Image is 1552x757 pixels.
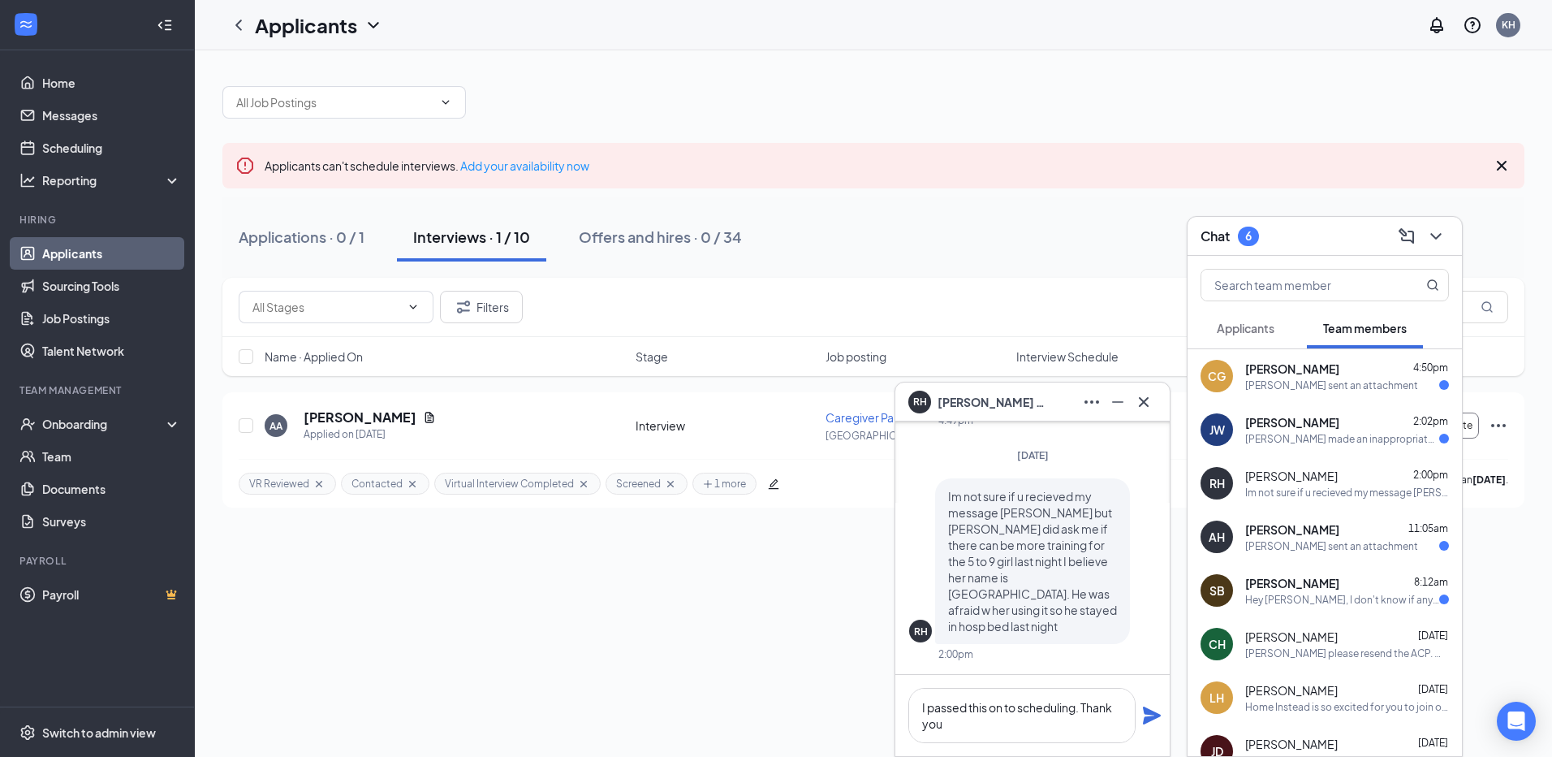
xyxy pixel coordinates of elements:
[1134,392,1153,412] svg: Cross
[42,440,181,473] a: Team
[577,478,590,491] svg: Cross
[1245,521,1339,538] span: [PERSON_NAME]
[304,426,436,443] div: Applied on [DATE]
[265,158,589,173] span: Applicants can't schedule interviews.
[1418,737,1448,749] span: [DATE]
[1131,389,1157,415] button: Cross
[1209,475,1225,491] div: RH
[239,227,364,247] div: Applications · 0 / 1
[636,417,816,434] div: Interview
[1142,706,1162,725] svg: Plane
[1209,690,1224,706] div: LH
[1209,636,1226,652] div: CH
[445,477,574,491] span: Virtual Interview Completed
[1017,449,1049,461] span: [DATE]
[19,172,36,188] svg: Analysis
[1245,361,1339,377] span: [PERSON_NAME]
[42,172,182,188] div: Reporting
[269,419,282,433] div: AA
[454,297,473,317] svg: Filter
[249,477,309,491] span: VR Reviewed
[157,17,173,33] svg: Collapse
[914,625,928,638] div: RH
[1208,368,1226,384] div: CG
[1413,469,1448,481] span: 2:00pm
[1016,348,1119,365] span: Interview Schedule
[42,578,181,611] a: PayrollCrown
[235,156,255,175] svg: Error
[1079,389,1105,415] button: Ellipses
[18,16,34,32] svg: WorkstreamLogo
[908,688,1136,743] textarea: I passed this on to scheduling. Thank you
[938,393,1051,411] span: [PERSON_NAME] Hemel
[42,335,181,367] a: Talent Network
[255,11,357,39] h1: Applicants
[1245,229,1252,243] div: 6
[948,489,1117,634] span: Im not sure if u recieved my message [PERSON_NAME] but [PERSON_NAME] did ask me if there can be m...
[1245,647,1449,660] div: [PERSON_NAME] please resend the ACP. What email address should I look for.
[423,411,436,424] svg: Document
[1492,156,1511,175] svg: Cross
[413,227,530,247] div: Interviews · 1 / 10
[42,67,181,99] a: Home
[1502,18,1515,32] div: KH
[1217,321,1274,335] span: Applicants
[1209,582,1225,599] div: SB
[1472,474,1506,486] b: [DATE]
[1245,432,1439,446] div: [PERSON_NAME] made an inappropriate comment about my breast. I ignored it. Someone needs to talk ...
[1418,683,1448,695] span: [DATE]
[1245,539,1418,553] div: [PERSON_NAME] sent an attachment
[1245,736,1338,752] span: [PERSON_NAME]
[826,429,1006,443] p: [GEOGRAPHIC_DATA]
[1423,223,1449,249] button: ChevronDown
[351,477,403,491] span: Contacted
[1245,414,1339,430] span: [PERSON_NAME]
[826,348,886,365] span: Job posting
[1397,227,1416,246] svg: ComposeMessage
[579,227,742,247] div: Offers and hires · 0 / 34
[1413,361,1448,374] span: 4:50pm
[42,99,181,132] a: Messages
[1245,629,1338,645] span: [PERSON_NAME]
[313,478,325,491] svg: Cross
[768,478,779,490] span: edit
[439,96,452,109] svg: ChevronDown
[1413,415,1448,427] span: 2:02pm
[1245,700,1449,714] div: Home Instead is so excited for you to join our team! Do you know anyone else who might be interes...
[1201,270,1394,301] input: Search team member
[252,298,400,316] input: All Stages
[42,302,181,335] a: Job Postings
[1426,227,1446,246] svg: ChevronDown
[1108,392,1127,412] svg: Minimize
[304,409,416,426] h5: [PERSON_NAME]
[1414,576,1448,588] span: 8:12am
[42,270,181,302] a: Sourcing Tools
[1418,629,1448,642] span: [DATE]
[1481,301,1494,314] svg: MagnifyingGlass
[42,505,181,538] a: Surveys
[265,348,363,365] span: Name · Applied On
[1245,378,1418,392] div: [PERSON_NAME] sent an attachment
[407,301,420,314] svg: ChevronDown
[1323,321,1407,335] span: Team members
[1082,392,1101,412] svg: Ellipses
[229,15,248,35] svg: ChevronLeft
[1201,227,1230,245] h3: Chat
[42,132,181,164] a: Scheduling
[664,478,677,491] svg: Cross
[1245,593,1439,607] div: Hey [PERSON_NAME], I don't know if anybody got in touch with you yet but I just need to know if t...
[938,647,973,661] div: 2:00pm
[19,213,178,227] div: Hiring
[1209,422,1225,438] div: JW
[19,554,178,568] div: Payroll
[42,237,181,270] a: Applicants
[1209,529,1225,545] div: AH
[1245,468,1338,484] span: [PERSON_NAME]
[1245,682,1338,699] span: [PERSON_NAME]
[1245,486,1449,500] div: Im not sure if u recieved my message [PERSON_NAME] but [PERSON_NAME] did ask me if there can be m...
[826,410,928,425] span: Caregiver Part time
[703,479,713,489] span: plus
[364,15,383,35] svg: ChevronDown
